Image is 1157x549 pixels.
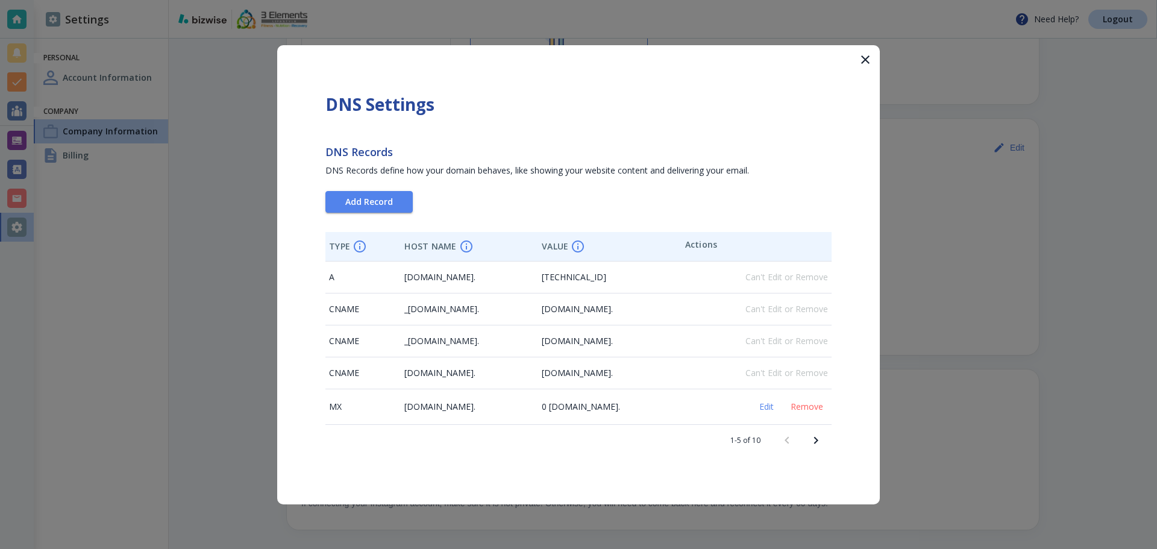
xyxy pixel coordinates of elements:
button: Add Record [325,191,413,213]
span: Remove [791,403,823,411]
span: 0 [DOMAIN_NAME]. [542,401,620,412]
span: _[DOMAIN_NAME]. [404,335,479,347]
button: Edit [747,399,786,415]
span: Can't Edit or Remove [745,303,828,315]
span: CNAME [329,367,359,378]
span: _[DOMAIN_NAME]. [404,303,479,315]
h4: Actions [685,239,718,250]
span: [DOMAIN_NAME]. [404,367,475,378]
span: [DOMAIN_NAME]. [404,401,475,412]
button: Remove [786,399,828,415]
span: Can't Edit or Remove [745,335,828,347]
span: DNS Records define how your domain behaves, like showing your website content and delivering your... [325,165,749,176]
span: A [329,271,334,283]
h4: HOST NAME [404,241,456,252]
span: [DOMAIN_NAME]. [542,367,613,378]
span: CNAME [329,335,359,347]
span: [TECHNICAL_ID] [542,271,606,283]
span: Can't Edit or Remove [745,271,828,283]
span: MX [329,401,342,412]
h4: VALUE [542,241,568,252]
h4: TYPE [329,241,350,252]
span: Can't Edit or Remove [745,367,828,378]
span: Add Record [345,198,393,206]
span: [DOMAIN_NAME]. [542,303,613,315]
span: Edit [752,403,781,411]
button: Next page [801,426,830,455]
strong: DNS Settings [325,93,434,116]
span: [DOMAIN_NAME]. [542,335,613,347]
p: 1-5 of 10 [730,436,760,445]
span: CNAME [329,303,359,315]
span: [DOMAIN_NAME]. [404,271,475,283]
h2: DNS Records [325,144,832,160]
